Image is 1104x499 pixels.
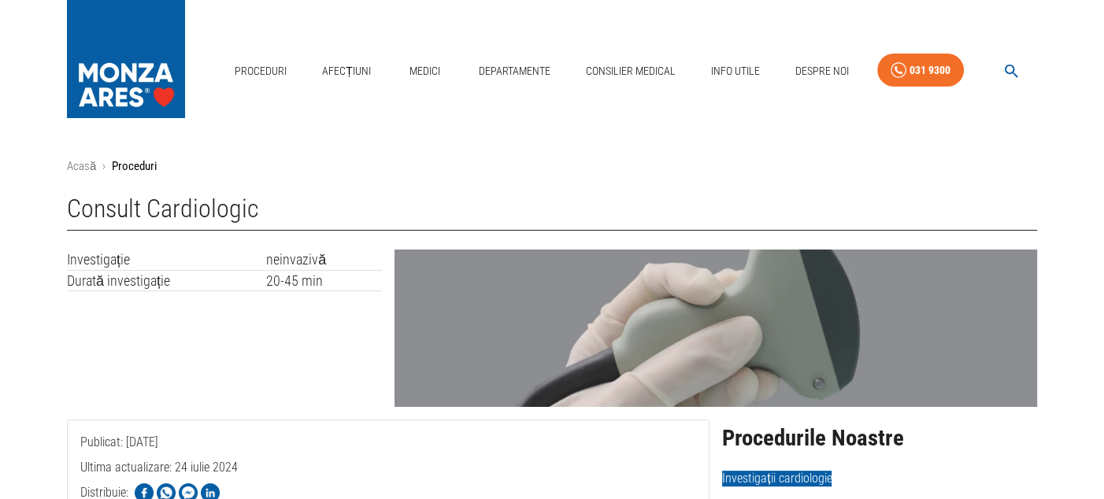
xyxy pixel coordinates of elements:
[395,249,1037,407] img: Consult Cardiologic | | MONZA ARES | Inovatie in Cardiologie
[112,157,157,176] p: Proceduri
[67,249,266,270] td: Investigație
[472,55,557,87] a: Departamente
[722,471,832,486] span: Investigații cardiologie
[67,159,96,173] a: Acasă
[67,270,266,291] td: Durată investigație
[266,249,382,270] td: neinvazivă
[877,54,964,87] a: 031 9300
[910,61,950,80] div: 031 9300
[67,157,1037,176] nav: breadcrumb
[67,194,1037,231] h1: Consult Cardiologic
[266,270,382,291] td: 20-45 min
[316,55,377,87] a: Afecțiuni
[788,55,854,87] a: Despre Noi
[228,55,293,87] a: Proceduri
[102,157,106,176] li: ›
[705,55,766,87] a: Info Utile
[722,426,1037,451] h2: Procedurile Noastre
[580,55,682,87] a: Consilier Medical
[399,55,450,87] a: Medici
